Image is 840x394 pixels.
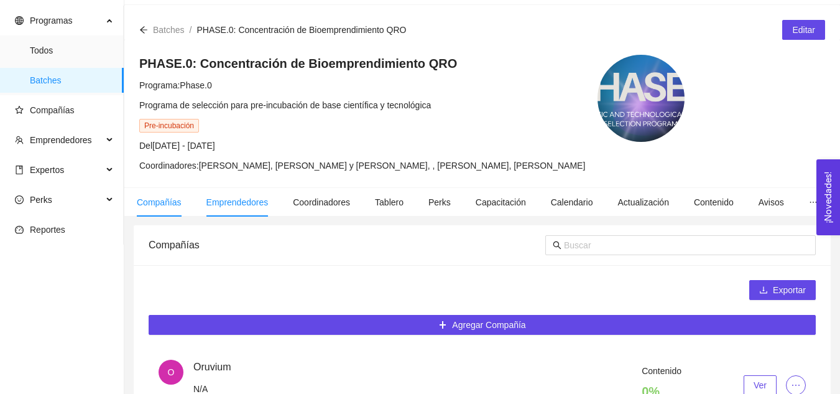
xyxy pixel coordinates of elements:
span: Batches [153,25,185,35]
span: Batches [30,68,114,93]
h4: PHASE.0: Concentración de Bioemprendimiento QRO [139,55,585,72]
span: search [553,241,561,250]
span: Actualización [617,197,669,207]
span: Contenido [642,366,681,376]
span: team [15,136,24,144]
span: O [168,360,175,385]
span: Pre-incubación [139,119,199,133]
span: ellipsis [787,380,805,390]
span: Compañías [137,197,182,207]
div: Compañías [149,227,545,263]
span: download [759,286,768,296]
span: smile [15,195,24,204]
span: Programa: Phase.0 [139,80,212,90]
span: star [15,106,24,115]
span: Del [DATE] - [DATE] [139,141,215,151]
span: / [190,25,192,35]
span: Programa de selección para pre-incubación de base científica y tecnológica [139,100,431,110]
span: arrow-left [139,26,148,34]
span: Avisos [759,197,784,207]
span: Perks [30,195,52,205]
span: plus [438,321,447,331]
span: Emprendedores [206,197,269,207]
input: Buscar [564,238,808,252]
span: Agregar Compañía [452,318,525,332]
span: Capacitación [476,197,526,207]
span: dashboard [15,225,24,234]
span: Oruvium [193,362,231,372]
button: downloadExportar [749,280,816,300]
span: Reportes [30,225,65,235]
button: Open Feedback Widget [816,159,840,235]
button: plusAgregar Compañía [149,315,816,335]
span: ellipsis [809,198,818,207]
span: PHASE.0: Concentración de Bioemprendimiento QRO [196,25,406,35]
span: Calendario [551,197,593,207]
span: Expertos [30,165,64,175]
span: Todos [30,38,114,63]
span: Tablero [375,197,404,207]
span: Editar [792,23,815,37]
span: Exportar [773,283,806,297]
span: Emprendedores [30,135,92,145]
button: Editar [782,20,825,40]
span: global [15,16,24,25]
span: Compañías [30,105,75,115]
span: Coordinadores [293,197,350,207]
span: book [15,166,24,174]
span: Ver [754,378,767,392]
span: Programas [30,16,72,26]
span: Contenido [694,197,734,207]
span: Coordinadores: [PERSON_NAME], [PERSON_NAME] y [PERSON_NAME], , [PERSON_NAME], [PERSON_NAME] [139,161,585,171]
span: Perks [428,197,451,207]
